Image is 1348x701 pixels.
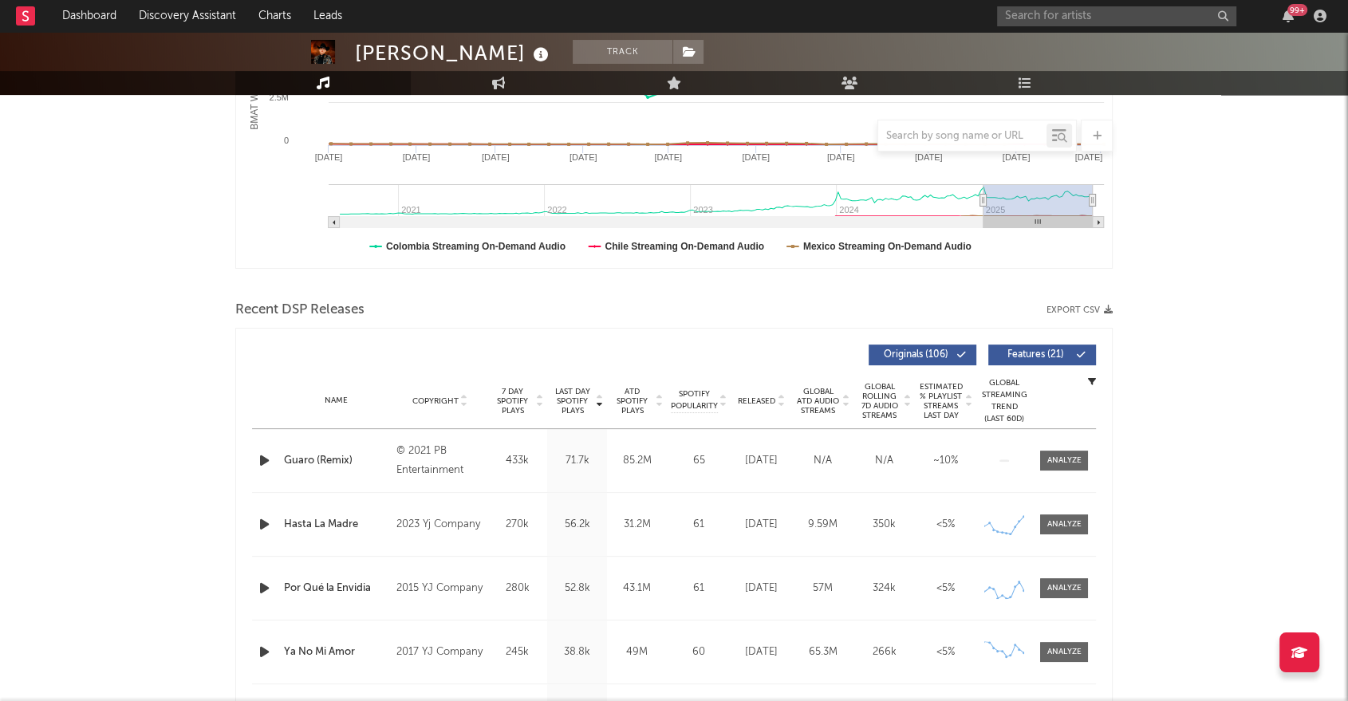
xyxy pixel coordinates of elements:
[857,644,911,660] div: 266k
[919,581,972,597] div: <5%
[671,453,727,469] div: 65
[270,93,289,102] text: 2.5M
[919,517,972,533] div: <5%
[671,517,727,533] div: 61
[573,40,672,64] button: Track
[551,387,593,415] span: Last Day Spotify Plays
[915,152,943,162] text: [DATE]
[919,382,963,420] span: Estimated % Playlist Streams Last Day
[482,152,510,162] text: [DATE]
[879,350,952,360] span: Originals ( 106 )
[671,388,718,412] span: Spotify Popularity
[742,152,770,162] text: [DATE]
[735,644,788,660] div: [DATE]
[997,6,1236,26] input: Search for artists
[611,517,663,533] div: 31.2M
[396,579,483,598] div: 2015 YJ Company
[396,643,483,662] div: 2017 YJ Company
[611,387,653,415] span: ATD Spotify Plays
[570,152,597,162] text: [DATE]
[355,40,553,66] div: [PERSON_NAME]
[284,395,388,407] div: Name
[857,382,901,420] span: Global Rolling 7D Audio Streams
[857,581,911,597] div: 324k
[827,152,855,162] text: [DATE]
[803,241,972,252] text: Mexico Streaming On-Demand Audio
[611,453,663,469] div: 85.2M
[403,152,431,162] text: [DATE]
[735,453,788,469] div: [DATE]
[551,517,603,533] div: 56.2k
[988,345,1096,365] button: Features(21)
[654,152,682,162] text: [DATE]
[386,241,566,252] text: Colombia Streaming On-Demand Audio
[857,453,911,469] div: N/A
[796,453,849,469] div: N/A
[1003,152,1031,162] text: [DATE]
[412,396,458,406] span: Copyright
[396,442,483,480] div: © 2021 PB Entertainment
[738,396,775,406] span: Released
[980,377,1028,425] div: Global Streaming Trend (Last 60D)
[869,345,976,365] button: Originals(106)
[235,301,365,320] span: Recent DSP Releases
[857,517,911,533] div: 350k
[551,644,603,660] div: 38.8k
[796,387,840,415] span: Global ATD Audio Streams
[491,387,534,415] span: 7 Day Spotify Plays
[491,517,543,533] div: 270k
[284,517,388,533] a: Hasta La Madre
[1075,152,1103,162] text: [DATE]
[396,515,483,534] div: 2023 Yj Company
[284,581,388,597] a: Por Qué la Envidia
[919,453,972,469] div: ~ 10 %
[284,644,388,660] a: Ya No Mi Amor
[551,581,603,597] div: 52.8k
[796,581,849,597] div: 57M
[796,644,849,660] div: 65.3M
[605,241,764,252] text: Chile Streaming On-Demand Audio
[1046,305,1113,315] button: Export CSV
[1287,4,1307,16] div: 99 +
[735,581,788,597] div: [DATE]
[315,152,343,162] text: [DATE]
[919,644,972,660] div: <5%
[611,581,663,597] div: 43.1M
[284,453,388,469] a: Guaro (Remix)
[491,644,543,660] div: 245k
[878,130,1046,143] input: Search by song name or URL
[491,453,543,469] div: 433k
[999,350,1072,360] span: Features ( 21 )
[735,517,788,533] div: [DATE]
[611,644,663,660] div: 49M
[671,644,727,660] div: 60
[551,453,603,469] div: 71.7k
[1283,10,1294,22] button: 99+
[671,581,727,597] div: 61
[796,517,849,533] div: 9.59M
[491,581,543,597] div: 280k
